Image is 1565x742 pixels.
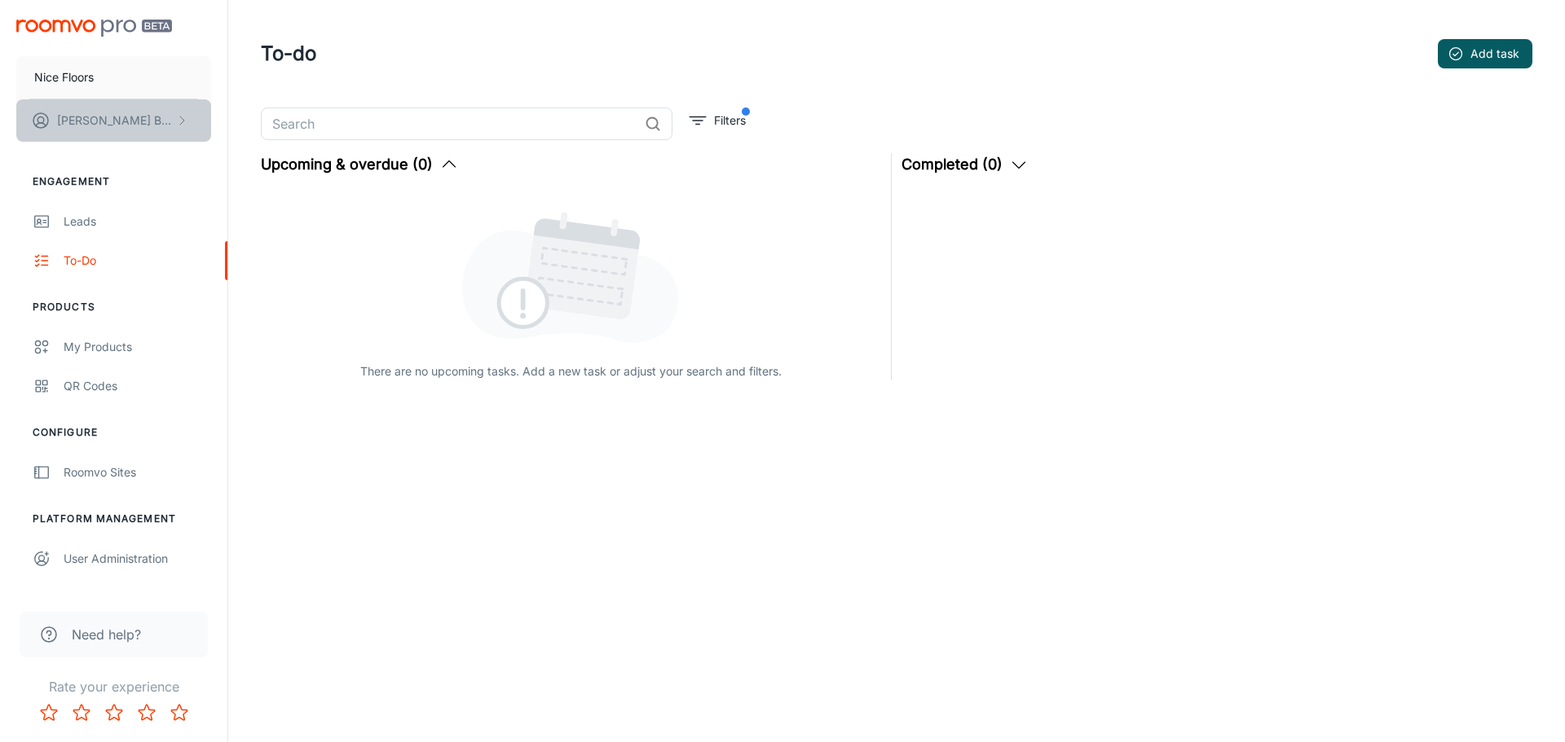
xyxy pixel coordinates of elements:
[261,153,459,176] button: Upcoming & overdue (0)
[261,108,638,140] input: Search
[686,108,750,134] button: filter
[261,39,316,68] h1: To-do
[64,463,211,481] div: Roomvo Sites
[16,56,211,99] button: Nice Floors
[714,112,746,130] p: Filters
[462,209,679,343] img: upcoming_and_overdue_tasks_empty_state.svg
[57,112,172,130] p: [PERSON_NAME] Barito
[1438,39,1532,68] button: Add task
[64,252,211,270] div: To-do
[64,338,211,356] div: My Products
[16,99,211,142] button: [PERSON_NAME] Barito
[360,362,782,380] p: There are no upcoming tasks. Add a new task or adjust your search and filters.
[34,68,94,86] p: Nice Floors
[16,20,172,37] img: Roomvo PRO Beta
[902,153,1029,176] button: Completed (0)
[64,377,211,395] div: QR Codes
[64,213,211,231] div: Leads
